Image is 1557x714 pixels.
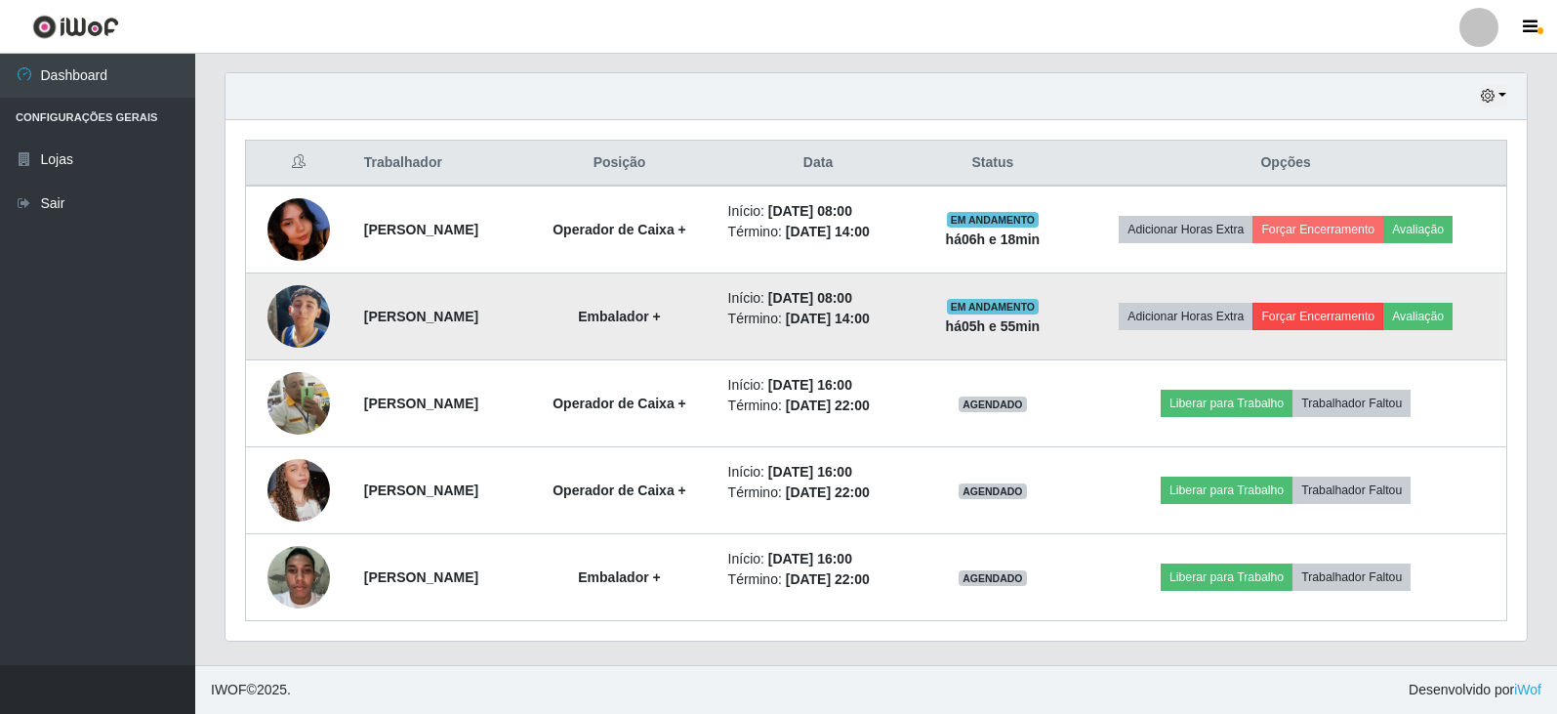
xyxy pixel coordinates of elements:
time: [DATE] 22:00 [786,571,870,587]
strong: [PERSON_NAME] [364,483,478,498]
strong: Embalador + [578,309,660,324]
th: Status [920,141,1065,187]
th: Trabalhador [352,141,523,187]
time: [DATE] 16:00 [768,377,852,393]
a: iWof [1514,682,1541,697]
strong: Operador de Caixa + [553,396,686,411]
li: Início: [728,375,909,396]
th: Data [717,141,921,187]
strong: há 06 h e 18 min [946,231,1041,247]
strong: [PERSON_NAME] [364,396,478,411]
button: Liberar para Trabalho [1161,564,1292,591]
strong: há 05 h e 55 min [946,318,1041,334]
strong: Operador de Caixa + [553,483,686,498]
button: Adicionar Horas Extra [1119,216,1252,243]
time: [DATE] 22:00 [786,484,870,500]
strong: [PERSON_NAME] [364,569,478,585]
img: CoreUI Logo [32,15,119,39]
span: EM ANDAMENTO [947,212,1040,228]
img: 1755826111467.jpeg [267,162,330,298]
button: Avaliação [1383,216,1453,243]
li: Término: [728,309,909,329]
strong: [PERSON_NAME] [364,309,478,324]
span: IWOF [211,682,247,697]
button: Adicionar Horas Extra [1119,303,1252,330]
span: © 2025 . [211,680,291,700]
time: [DATE] 14:00 [786,224,870,239]
th: Posição [522,141,716,187]
span: AGENDADO [959,397,1027,412]
img: 1756156445652.jpeg [267,435,330,546]
img: 1756230047876.jpeg [267,261,330,372]
li: Início: [728,549,909,569]
li: Término: [728,569,909,590]
li: Início: [728,288,909,309]
li: Início: [728,201,909,222]
time: [DATE] 16:00 [768,464,852,480]
img: 1607202884102.jpeg [267,372,330,435]
button: Liberar para Trabalho [1161,477,1292,504]
button: Trabalhador Faltou [1292,390,1411,417]
img: 1752181822645.jpeg [267,535,330,618]
span: Desenvolvido por [1409,680,1541,700]
time: [DATE] 14:00 [786,311,870,326]
button: Trabalhador Faltou [1292,564,1411,591]
button: Liberar para Trabalho [1161,390,1292,417]
button: Trabalhador Faltou [1292,477,1411,504]
button: Forçar Encerramento [1252,303,1383,330]
time: [DATE] 22:00 [786,398,870,413]
span: EM ANDAMENTO [947,299,1040,315]
time: [DATE] 16:00 [768,551,852,567]
span: AGENDADO [959,483,1027,499]
strong: [PERSON_NAME] [364,222,478,237]
time: [DATE] 08:00 [768,203,852,219]
th: Opções [1065,141,1506,187]
strong: Operador de Caixa + [553,222,686,237]
li: Término: [728,222,909,242]
li: Término: [728,396,909,416]
button: Forçar Encerramento [1252,216,1383,243]
span: AGENDADO [959,570,1027,586]
button: Avaliação [1383,303,1453,330]
time: [DATE] 08:00 [768,290,852,306]
strong: Embalador + [578,569,660,585]
li: Início: [728,462,909,483]
li: Término: [728,483,909,503]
